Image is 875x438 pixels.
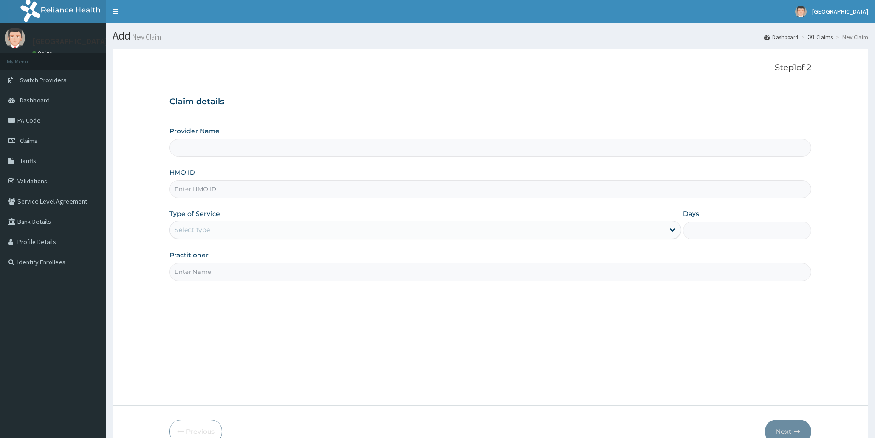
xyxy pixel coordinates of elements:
div: Select type [175,225,210,234]
label: Days [683,209,699,218]
label: Provider Name [169,126,220,136]
small: New Claim [130,34,161,40]
p: Step 1 of 2 [169,63,811,73]
input: Enter HMO ID [169,180,811,198]
label: Type of Service [169,209,220,218]
label: HMO ID [169,168,195,177]
label: Practitioner [169,250,209,260]
span: Switch Providers [20,76,67,84]
span: [GEOGRAPHIC_DATA] [812,7,868,16]
p: [GEOGRAPHIC_DATA] [32,37,108,46]
a: Online [32,50,54,57]
a: Claims [808,33,833,41]
a: Dashboard [764,33,798,41]
li: New Claim [834,33,868,41]
span: Claims [20,137,38,145]
span: Dashboard [20,96,50,104]
h1: Add [113,30,868,42]
h3: Claim details [169,97,811,107]
input: Enter Name [169,263,811,281]
img: User Image [795,6,807,17]
span: Tariffs [20,157,36,165]
img: User Image [5,28,25,48]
